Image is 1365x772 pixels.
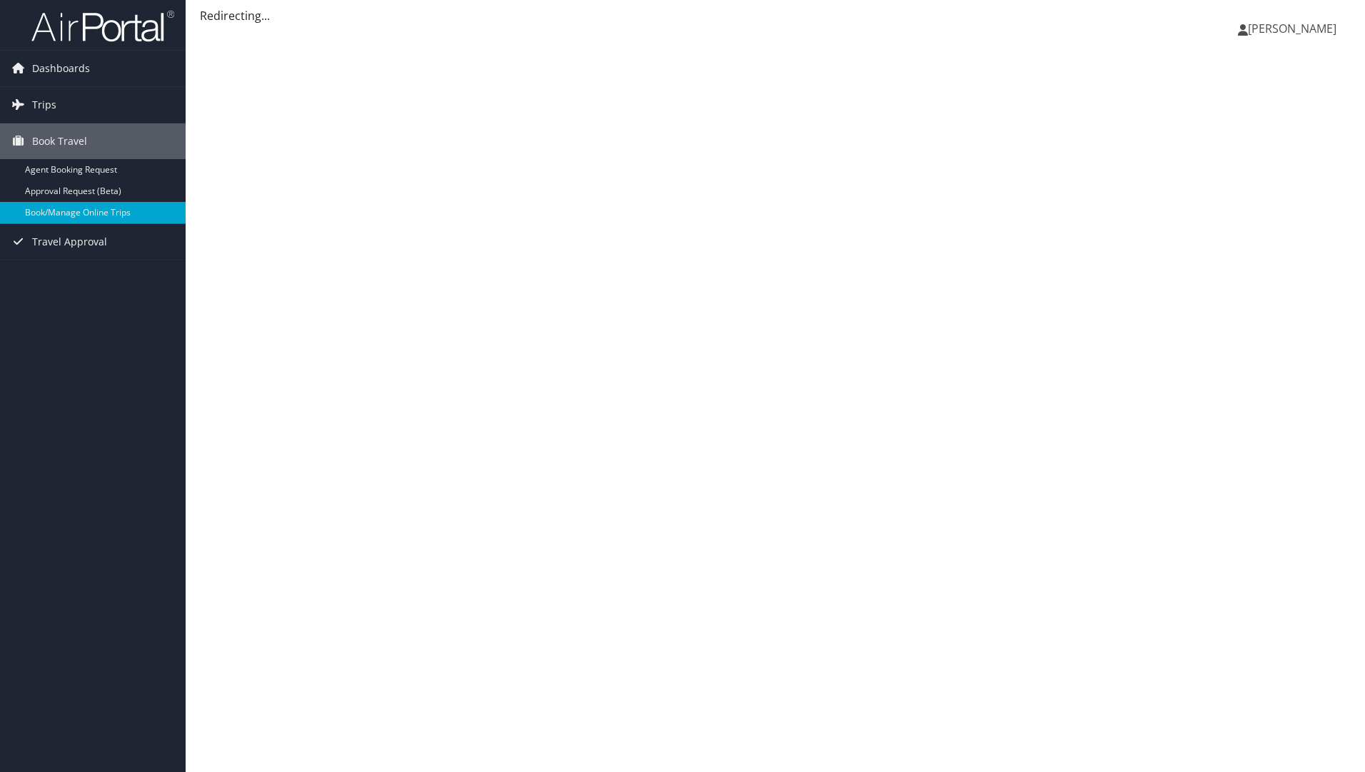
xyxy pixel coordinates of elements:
[32,224,107,260] span: Travel Approval
[32,87,56,123] span: Trips
[200,7,1351,24] div: Redirecting...
[31,9,174,43] img: airportal-logo.png
[32,123,87,159] span: Book Travel
[1238,7,1351,50] a: [PERSON_NAME]
[1248,21,1336,36] span: [PERSON_NAME]
[32,51,90,86] span: Dashboards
